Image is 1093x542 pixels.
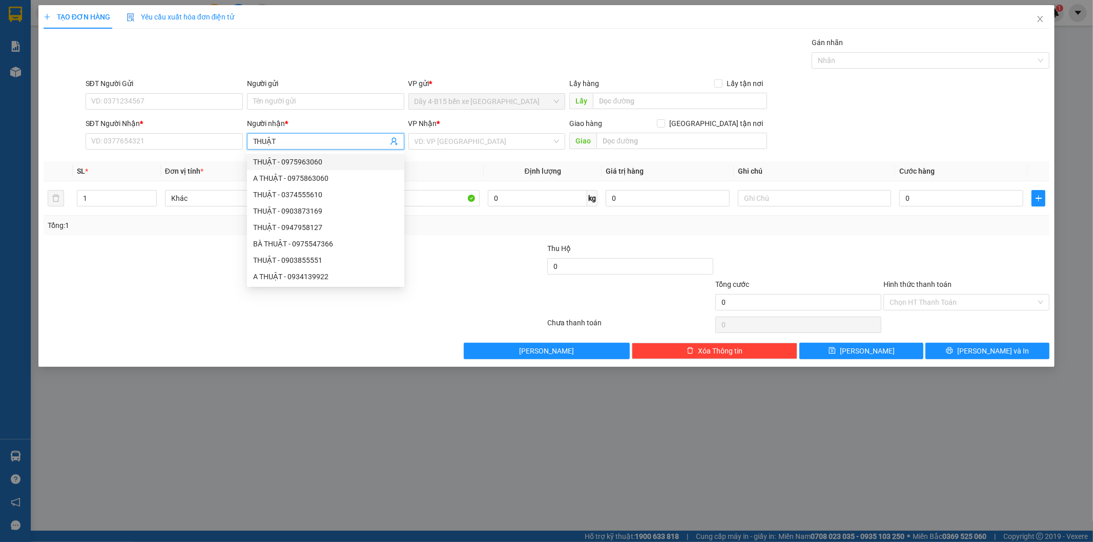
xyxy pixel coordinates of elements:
img: icon [127,13,135,22]
span: close [1036,15,1044,23]
div: Người nhận [247,118,404,129]
span: printer [946,347,953,355]
div: Chưa thanh toán [547,317,715,335]
span: TẠO ĐƠN HÀNG [44,13,110,21]
span: plus [44,13,51,20]
span: Định lượng [525,167,561,175]
span: user-add [390,137,398,145]
div: THUẬT - 0947958127 [247,219,404,236]
span: [PERSON_NAME] [519,345,574,357]
input: Dọc đường [593,93,767,109]
div: A THUẬT - 0975863060 [253,173,398,184]
div: THUẬT - 0903873169 [253,205,398,217]
div: A THUẬT - 0934139922 [253,271,398,282]
span: save [829,347,836,355]
div: THUẬT - 0975963060 [247,154,404,170]
th: Ghi chú [734,161,895,181]
span: delete [687,347,694,355]
div: THUẬT - 0947958127 [253,222,398,233]
div: THUẬT - 0975963060 [253,156,398,168]
span: [PERSON_NAME] và In [957,345,1029,357]
input: Ghi Chú [738,190,891,206]
div: BÀ THUẬT - 0975547366 [253,238,398,249]
button: deleteXóa Thông tin [632,343,798,359]
button: printer[PERSON_NAME] và In [925,343,1049,359]
input: Dọc đường [596,133,767,149]
div: Người gửi [247,78,404,89]
span: VP Nhận [408,119,437,128]
input: 0 [606,190,730,206]
span: Tổng cước [715,280,749,288]
span: Yêu cầu xuất hóa đơn điện tử [127,13,235,21]
span: Dãy 4-B15 bến xe Miền Đông [415,94,560,109]
div: THUẬT - 0903855551 [247,252,404,268]
span: [PERSON_NAME] [840,345,895,357]
span: Lấy hàng [569,79,599,88]
span: plus [1032,194,1045,202]
button: plus [1032,190,1045,206]
div: BÀ THUẬT - 0975547366 [247,236,404,252]
div: VP gửi [408,78,566,89]
label: Hình thức thanh toán [883,280,952,288]
div: SĐT Người Gửi [86,78,243,89]
div: SĐT Người Nhận [86,118,243,129]
span: Lấy [569,93,593,109]
button: delete [48,190,64,206]
label: Gán nhãn [812,38,843,47]
div: THUẬT - 0903855551 [253,255,398,266]
span: Cước hàng [899,167,935,175]
span: Xóa Thông tin [698,345,743,357]
button: Close [1026,5,1055,34]
span: Giá trị hàng [606,167,644,175]
div: A THUẬT - 0934139922 [247,268,404,285]
span: Đơn vị tính [165,167,203,175]
div: Tổng: 1 [48,220,422,231]
span: Giao [569,133,596,149]
span: Thu Hộ [547,244,571,253]
span: Lấy tận nơi [723,78,767,89]
div: THUẬT - 0374555610 [253,189,398,200]
div: A THUẬT - 0975863060 [247,170,404,186]
div: THUẬT - 0374555610 [247,186,404,203]
span: kg [587,190,597,206]
span: [GEOGRAPHIC_DATA] tận nơi [665,118,767,129]
span: Giao hàng [569,119,602,128]
div: THUẬT - 0903873169 [247,203,404,219]
span: SL [77,167,85,175]
button: save[PERSON_NAME] [799,343,923,359]
button: [PERSON_NAME] [464,343,630,359]
span: Khác [171,191,312,206]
